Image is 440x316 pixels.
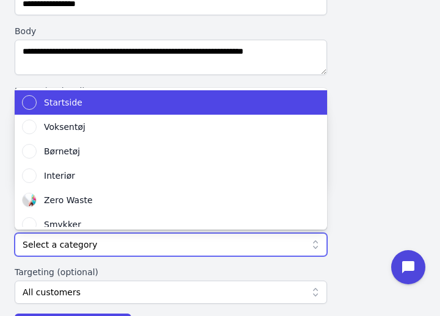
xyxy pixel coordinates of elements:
[44,96,82,109] span: Startside
[44,170,75,182] span: Interiør
[15,25,327,37] label: Body
[44,145,80,157] span: Børnetøj
[15,85,327,97] label: Image (optional)
[44,194,93,206] span: Zero Waste
[44,121,85,133] span: Voksentøj
[23,286,306,298] div: All customers
[15,266,327,278] label: Targeting (optional)
[44,218,81,231] span: Smykker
